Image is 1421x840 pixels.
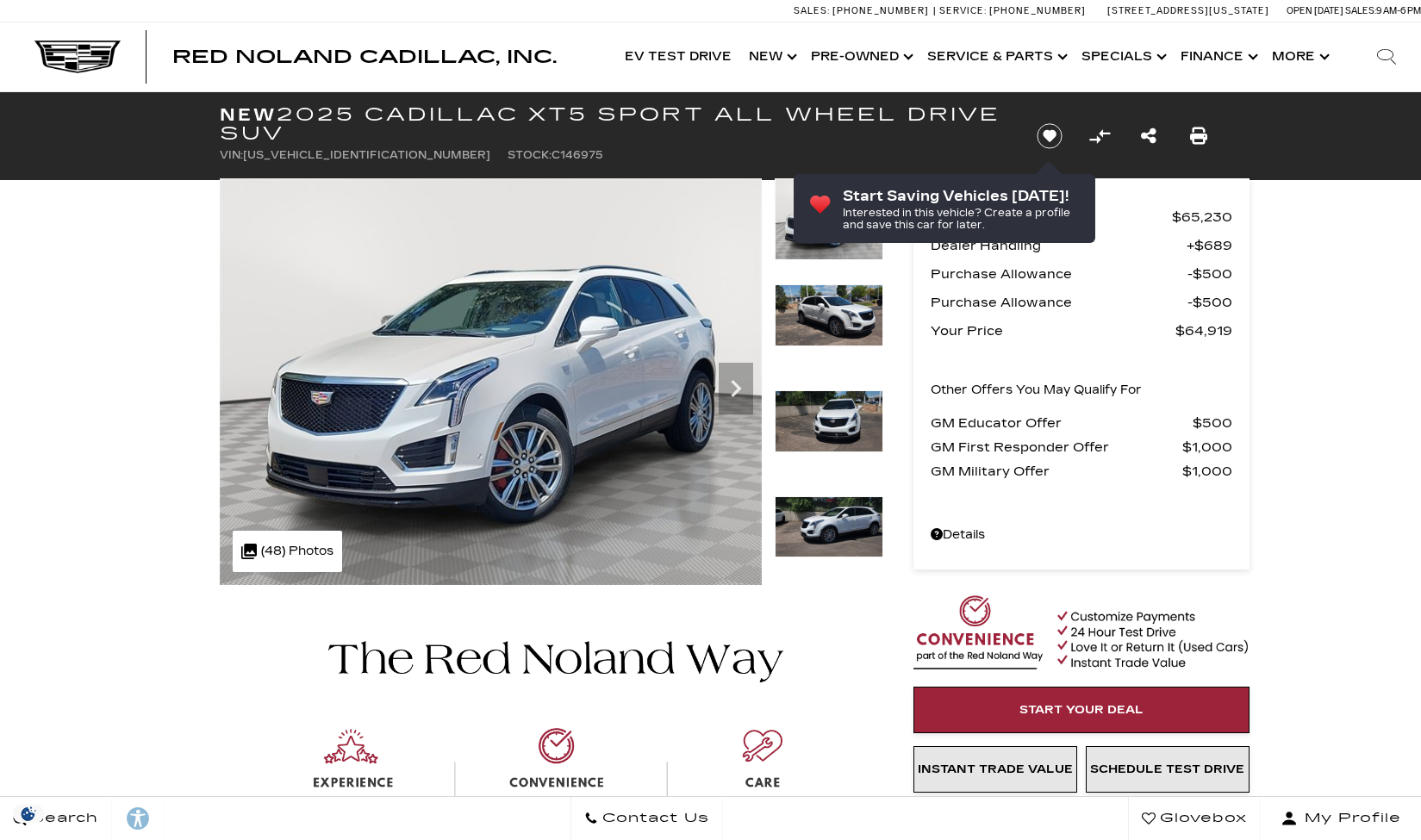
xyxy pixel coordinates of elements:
[243,149,490,161] span: [US_VEHICLE_IDENTIFICATION_NUMBER]
[1187,262,1232,286] span: $500
[1090,762,1244,776] span: Schedule Test Drive
[931,459,1232,483] a: GM Military Offer $1,000
[552,149,603,161] span: C146975
[989,5,1086,16] span: [PHONE_NUMBER]
[508,149,552,161] span: Stock:
[9,805,48,823] section: Click to Open Cookie Consent Modal
[719,363,753,414] div: Next
[1193,411,1232,435] span: $500
[832,5,929,16] span: [PHONE_NUMBER]
[931,290,1187,314] span: Purchase Allowance
[931,435,1182,459] span: GM First Responder Offer
[598,806,709,831] span: Contact Us
[740,22,802,91] a: New
[616,22,740,91] a: EV Test Drive
[1087,123,1112,149] button: Compare vehicle
[931,411,1232,435] a: GM Educator Offer $500
[570,797,723,840] a: Contact Us
[931,290,1232,314] a: Purchase Allowance $500
[931,435,1232,459] a: GM First Responder Offer $1,000
[1345,5,1376,16] span: Sales:
[1182,459,1232,483] span: $1,000
[34,40,121,73] img: Cadillac Dark Logo with Cadillac White Text
[1175,319,1232,343] span: $64,919
[1172,205,1232,229] span: $65,230
[1019,703,1144,717] span: Start Your Deal
[1141,124,1156,148] a: Share this New 2025 Cadillac XT5 Sport All Wheel Drive SUV
[913,746,1077,793] a: Instant Trade Value
[931,378,1142,402] p: Other Offers You May Qualify For
[918,762,1073,776] span: Instant Trade Value
[1107,5,1269,16] a: [STREET_ADDRESS][US_STATE]
[220,105,1008,143] h1: 2025 Cadillac XT5 Sport All Wheel Drive SUV
[172,48,557,65] a: Red Noland Cadillac, Inc.
[794,5,830,16] span: Sales:
[931,233,1232,258] a: Dealer Handling $689
[220,149,243,161] span: VIN:
[1187,233,1232,258] span: $689
[931,262,1187,286] span: Purchase Allowance
[1073,22,1172,91] a: Specials
[931,319,1232,343] a: Your Price $64,919
[1031,122,1069,150] button: Save vehicle
[931,459,1182,483] span: GM Military Offer
[931,233,1187,258] span: Dealer Handling
[1187,290,1232,314] span: $500
[1376,5,1421,16] span: 9 AM-6 PM
[220,178,762,585] img: New 2025 Crystal White Tricoat Cadillac Sport image 1
[1086,746,1250,793] a: Schedule Test Drive
[939,5,987,16] span: Service:
[1263,22,1335,91] button: More
[775,178,883,260] img: New 2025 Crystal White Tricoat Cadillac Sport image 1
[931,205,1172,229] span: MSRP
[931,523,1232,547] a: Details
[1261,797,1421,840] button: Open user profile menu
[919,22,1073,91] a: Service & Parts
[931,205,1232,229] a: MSRP $65,230
[775,284,883,346] img: New 2025 Crystal White Tricoat Cadillac Sport image 2
[1156,806,1247,831] span: Glovebox
[1128,797,1261,840] a: Glovebox
[933,6,1090,16] a: Service: [PHONE_NUMBER]
[172,47,557,67] span: Red Noland Cadillac, Inc.
[1172,22,1263,91] a: Finance
[27,806,98,831] span: Search
[775,496,883,558] img: New 2025 Crystal White Tricoat Cadillac Sport image 4
[1287,5,1343,16] span: Open [DATE]
[1182,435,1232,459] span: $1,000
[220,104,277,125] strong: New
[1190,124,1207,148] a: Print this New 2025 Cadillac XT5 Sport All Wheel Drive SUV
[1298,806,1401,831] span: My Profile
[931,411,1193,435] span: GM Educator Offer
[775,390,883,452] img: New 2025 Crystal White Tricoat Cadillac Sport image 3
[9,805,48,823] img: Opt-Out Icon
[233,531,342,572] div: (48) Photos
[794,6,933,16] a: Sales: [PHONE_NUMBER]
[913,687,1250,733] a: Start Your Deal
[931,319,1175,343] span: Your Price
[931,262,1232,286] a: Purchase Allowance $500
[802,22,919,91] a: Pre-Owned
